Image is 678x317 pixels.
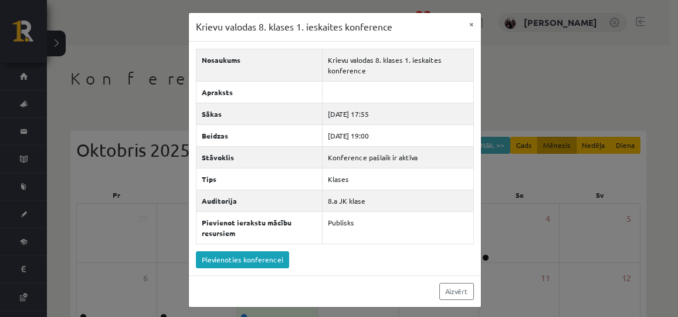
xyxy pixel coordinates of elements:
th: Beidzas [196,124,323,146]
th: Stāvoklis [196,146,323,168]
button: × [462,13,481,35]
a: Pievienoties konferencei [196,251,289,268]
th: Pievienot ierakstu mācību resursiem [196,211,323,244]
th: Tips [196,168,323,190]
th: Apraksts [196,81,323,103]
td: Publisks [322,211,473,244]
a: Aizvērt [439,283,474,300]
td: Konference pašlaik ir aktīva [322,146,473,168]
h3: Krievu valodas 8. klases 1. ieskaites konference [196,20,392,34]
th: Nosaukums [196,49,323,81]
td: 8.a JK klase [322,190,473,211]
td: [DATE] 19:00 [322,124,473,146]
td: Klases [322,168,473,190]
td: [DATE] 17:55 [322,103,473,124]
td: Krievu valodas 8. klases 1. ieskaites konference [322,49,473,81]
th: Sākas [196,103,323,124]
th: Auditorija [196,190,323,211]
